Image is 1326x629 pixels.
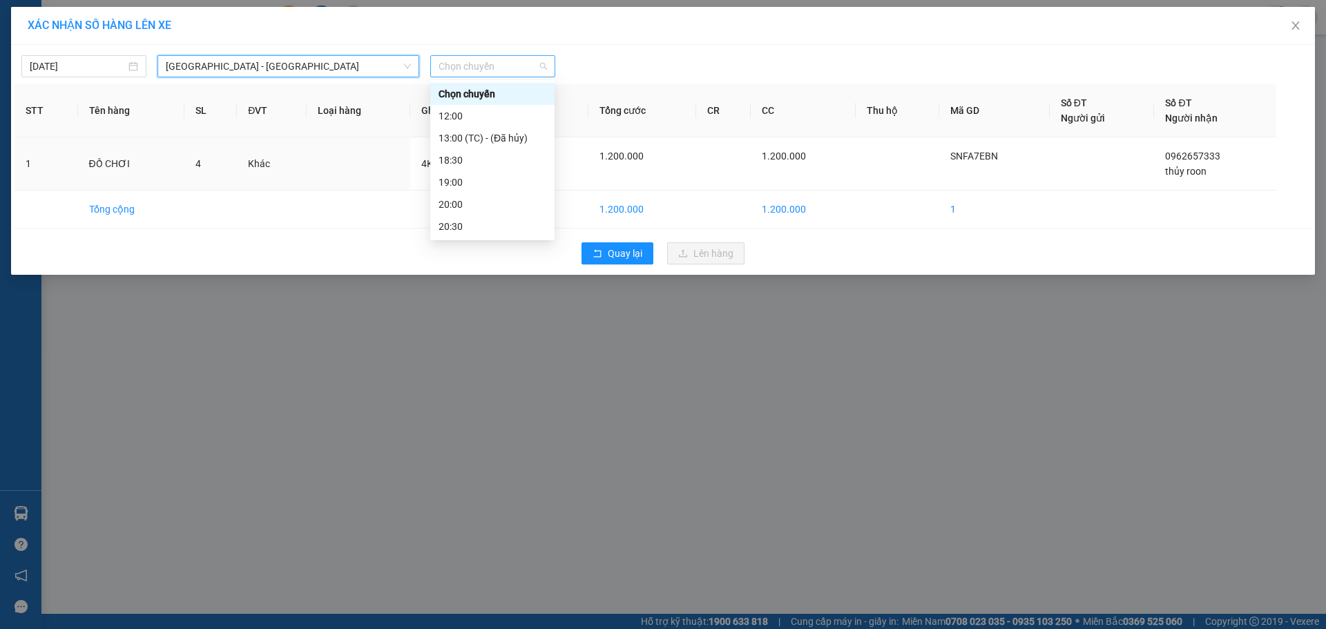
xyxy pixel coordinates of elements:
[439,56,547,77] span: Chọn chuyến
[421,158,433,169] span: 4K
[762,151,806,162] span: 1.200.000
[78,137,185,191] td: ĐỒ CHƠI
[410,84,497,137] th: Ghi chú
[856,84,940,137] th: Thu hộ
[950,151,998,162] span: SNFA7EBN
[15,137,78,191] td: 1
[184,84,237,137] th: SL
[439,86,546,101] div: Chọn chuyến
[439,197,546,212] div: 20:00
[237,84,307,137] th: ĐVT
[430,83,555,105] div: Chọn chuyến
[439,153,546,168] div: 18:30
[15,84,78,137] th: STT
[166,56,411,77] span: Hà Nội - Quảng Bình
[1061,113,1105,124] span: Người gửi
[30,59,126,74] input: 13/10/2025
[1165,151,1220,162] span: 0962657333
[939,191,1050,229] td: 1
[1165,97,1191,108] span: Số ĐT
[593,249,602,260] span: rollback
[1165,113,1218,124] span: Người nhận
[307,84,410,137] th: Loại hàng
[588,84,696,137] th: Tổng cước
[588,191,696,229] td: 1.200.000
[439,175,546,190] div: 19:00
[1061,97,1087,108] span: Số ĐT
[1165,166,1207,177] span: thủy roon
[696,84,751,137] th: CR
[237,137,307,191] td: Khác
[195,158,201,169] span: 4
[78,84,185,137] th: Tên hàng
[751,84,856,137] th: CC
[28,19,171,32] span: XÁC NHẬN SỐ HÀNG LÊN XE
[751,191,856,229] td: 1.200.000
[667,242,744,264] button: uploadLên hàng
[599,151,644,162] span: 1.200.000
[608,246,642,261] span: Quay lại
[78,191,185,229] td: Tổng cộng
[403,62,412,70] span: down
[439,108,546,124] div: 12:00
[439,130,546,146] div: 13:00 (TC) - (Đã hủy)
[439,219,546,234] div: 20:30
[1276,7,1315,46] button: Close
[582,242,653,264] button: rollbackQuay lại
[939,84,1050,137] th: Mã GD
[1290,20,1301,31] span: close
